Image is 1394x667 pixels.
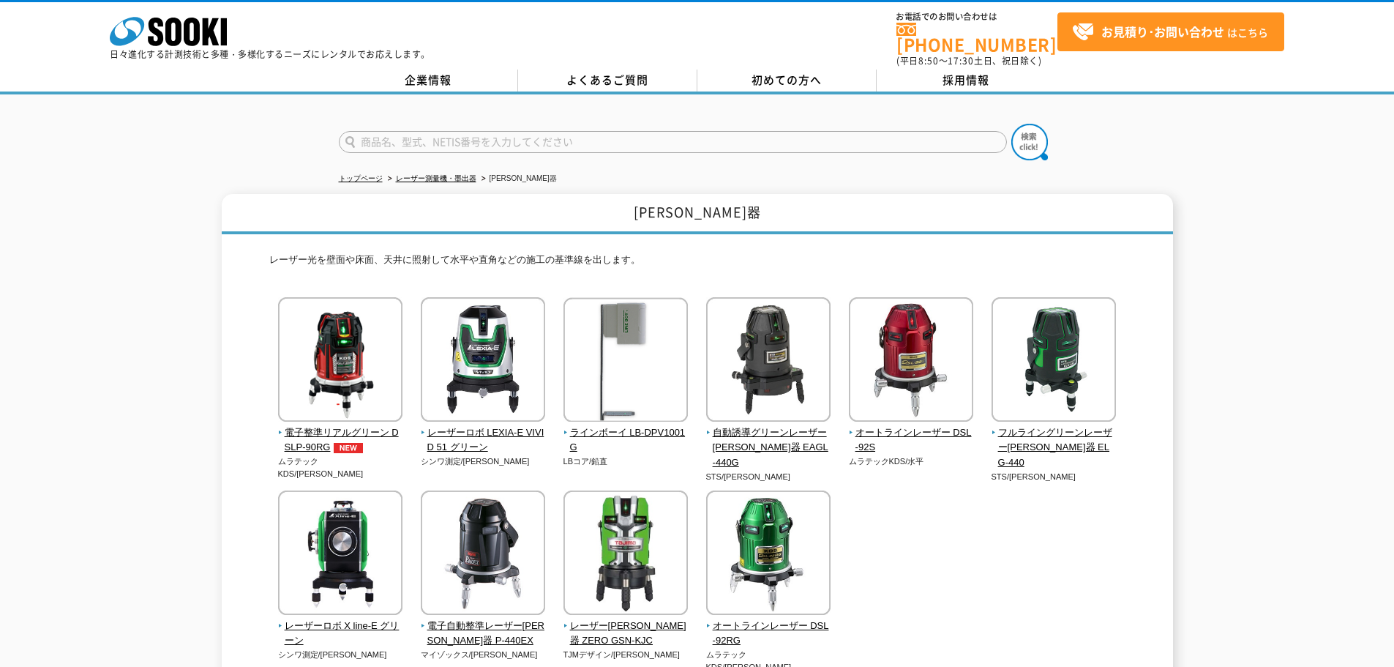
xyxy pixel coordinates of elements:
img: レーザー墨出器 ZERO GSN-KJC [563,491,688,619]
li: [PERSON_NAME]器 [479,171,557,187]
span: お電話でのお問い合わせは [896,12,1057,21]
a: オートラインレーザー DSL-92RG [706,605,831,649]
a: レーザーロボ LEXIA-E VIVID 51 グリーン [421,411,546,455]
span: レーザー[PERSON_NAME]器 ZERO GSN-KJC [563,619,689,649]
span: レーザーロボ LEXIA-E VIVID 51 グリーン [421,425,546,456]
span: 17:30 [948,54,974,67]
p: STS/[PERSON_NAME] [992,471,1117,483]
img: btn_search.png [1011,124,1048,160]
a: トップページ [339,174,383,182]
span: 電子自動整準レーザー[PERSON_NAME]器 P-440EX [421,619,546,649]
a: レーザーロボ X line-E グリーン [278,605,403,649]
img: NEW [330,443,367,453]
span: 初めての方へ [752,72,822,88]
span: レーザーロボ X line-E グリーン [278,619,403,649]
img: 自動誘導グリーンレーザー墨出器 EAGL-440G [706,297,831,425]
p: シンワ測定/[PERSON_NAME] [278,649,403,661]
span: フルライングリーンレーザー[PERSON_NAME]器 ELG-440 [992,425,1117,471]
img: レーザーロボ X line-E グリーン [278,491,402,619]
a: 電子自動整準レーザー[PERSON_NAME]器 P-440EX [421,605,546,649]
a: [PHONE_NUMBER] [896,23,1057,53]
a: ラインボーイ LB-DPV1001G [563,411,689,455]
a: 電子整準リアルグリーン DSLP-90RGNEW [278,411,403,455]
a: よくあるご質問 [518,70,697,92]
p: STS/[PERSON_NAME] [706,471,831,483]
a: 初めての方へ [697,70,877,92]
p: シンワ測定/[PERSON_NAME] [421,455,546,468]
p: ムラテックKDS/[PERSON_NAME] [278,455,403,480]
p: TJMデザイン/[PERSON_NAME] [563,649,689,661]
span: (平日 ～ 土日、祝日除く) [896,54,1041,67]
img: オートラインレーザー DSL-92S [849,297,973,425]
img: 電子自動整準レーザー墨出器 P-440EX [421,491,545,619]
p: 日々進化する計測技術と多種・多様化するニーズにレンタルでお応えします。 [110,50,430,59]
span: 自動誘導グリーンレーザー[PERSON_NAME]器 EAGL-440G [706,425,831,471]
p: ムラテックKDS/水平 [849,455,974,468]
span: 電子整準リアルグリーン DSLP-90RG [278,425,403,456]
a: オートラインレーザー DSL-92S [849,411,974,455]
h1: [PERSON_NAME]器 [222,194,1173,234]
img: 電子整準リアルグリーン DSLP-90RG [278,297,402,425]
p: マイゾックス/[PERSON_NAME] [421,649,546,661]
span: オートラインレーザー DSL-92S [849,425,974,456]
a: お見積り･お問い合わせはこちら [1057,12,1284,51]
img: オートラインレーザー DSL-92RG [706,491,831,619]
span: 8:50 [918,54,939,67]
p: レーザー光を壁面や床面、天井に照射して水平や直角などの施工の基準線を出します。 [269,253,1125,275]
img: レーザーロボ LEXIA-E VIVID 51 グリーン [421,297,545,425]
a: レーザー[PERSON_NAME]器 ZERO GSN-KJC [563,605,689,649]
span: オートラインレーザー DSL-92RG [706,619,831,649]
span: はこちら [1072,21,1268,43]
a: 企業情報 [339,70,518,92]
input: 商品名、型式、NETIS番号を入力してください [339,131,1007,153]
p: LBコア/鉛直 [563,455,689,468]
span: ラインボーイ LB-DPV1001G [563,425,689,456]
a: 自動誘導グリーンレーザー[PERSON_NAME]器 EAGL-440G [706,411,831,471]
strong: お見積り･お問い合わせ [1101,23,1224,40]
a: フルライングリーンレーザー[PERSON_NAME]器 ELG-440 [992,411,1117,471]
a: レーザー測量機・墨出器 [396,174,476,182]
img: ラインボーイ LB-DPV1001G [563,297,688,425]
img: フルライングリーンレーザー墨出器 ELG-440 [992,297,1116,425]
a: 採用情報 [877,70,1056,92]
